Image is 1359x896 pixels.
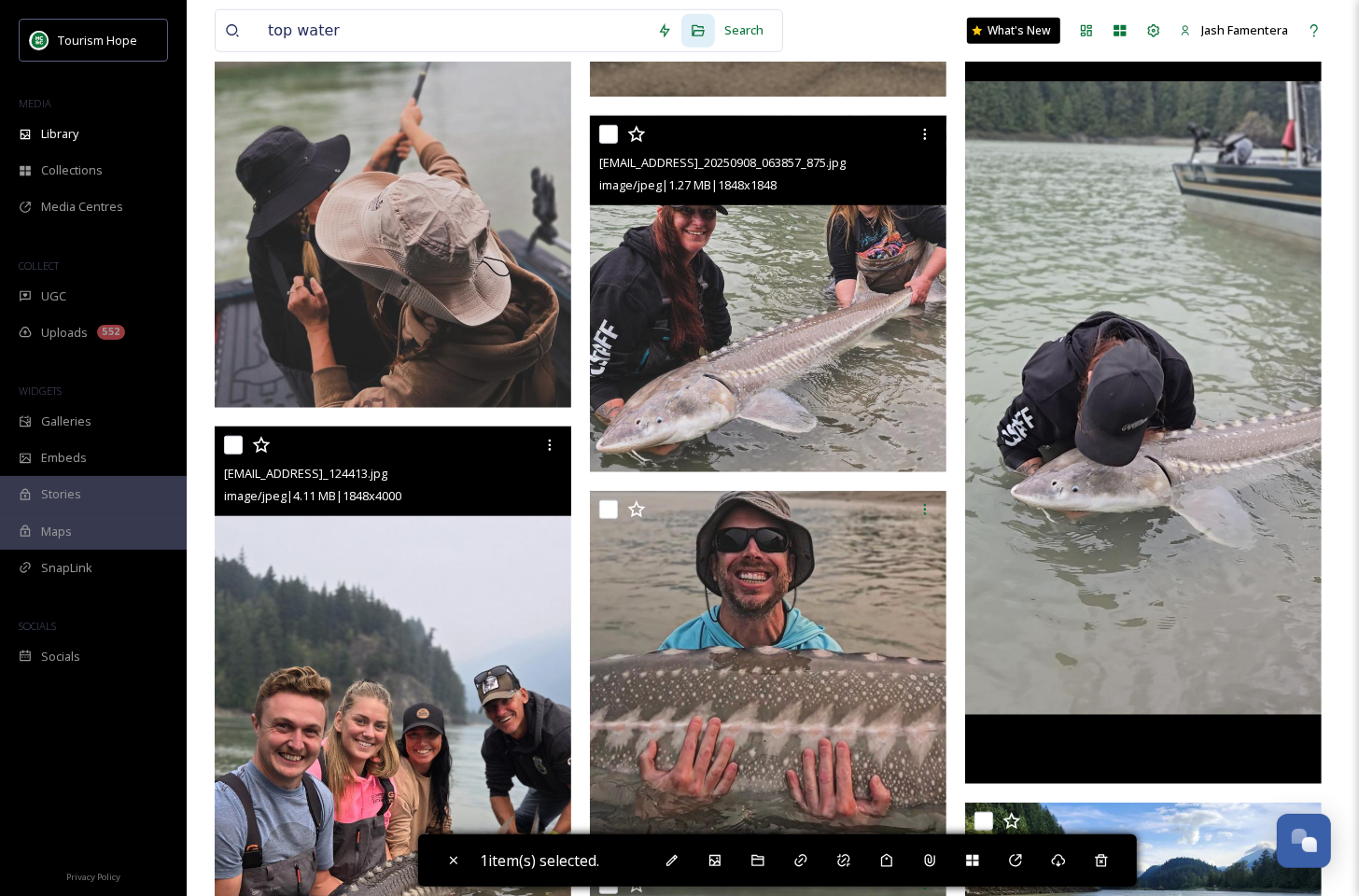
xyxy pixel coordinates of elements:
span: Stories [41,485,81,503]
a: Jash Famentera [1170,12,1297,49]
div: Search [715,12,773,49]
img: ext_1758133345.973124_topwaterguideservices@gmail.com-Screenshot_20250908_063129_Gallery.jpg [965,12,1322,784]
span: image/jpeg | 4.11 MB | 1848 x 4000 [224,487,401,504]
span: Media Centres [41,198,123,216]
button: Open Chat [1277,814,1331,868]
span: Uploads [41,324,88,342]
span: MEDIA [19,96,51,110]
span: Embeds [41,449,87,467]
span: SOCIALS [19,619,56,633]
span: 1 item(s) selected. [480,850,599,871]
span: Tourism Hope [58,32,137,49]
span: Collections [41,161,103,179]
input: Search your library [259,10,648,51]
img: ext_1758133346.329417_topwaterguideservices@gmail.com-IMG_20250908_063857_875.jpg [590,116,946,472]
span: WIDGETS [19,384,62,398]
span: Socials [41,648,80,665]
div: 552 [97,325,125,340]
span: Privacy Policy [66,871,120,883]
span: Jash Famentera [1201,21,1288,38]
span: Library [41,125,78,143]
img: logo.png [30,31,49,49]
span: SnapLink [41,559,92,577]
span: [EMAIL_ADDRESS]_124413.jpg [224,465,387,482]
a: Privacy Policy [66,864,120,887]
a: What's New [967,18,1060,44]
span: COLLECT [19,259,59,273]
span: Maps [41,523,72,540]
span: UGC [41,287,66,305]
span: [EMAIL_ADDRESS]_20250908_063857_875.jpg [599,154,846,171]
span: image/jpeg | 1.27 MB | 1848 x 1848 [599,176,777,193]
span: Galleries [41,413,91,430]
img: ext_1758133340.460269_topwaterguideservices@gmail.com-IMG_20250905_181221_724.jpg [590,491,946,847]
